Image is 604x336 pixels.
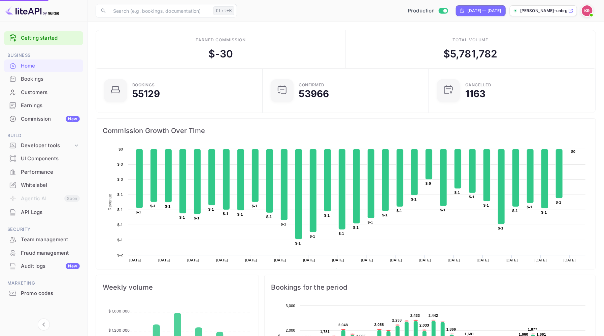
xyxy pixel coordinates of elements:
[4,86,83,99] div: Customers
[103,282,252,293] span: Weekly volume
[271,282,589,293] span: Bookings for the period
[108,194,112,210] text: Revenue
[21,236,80,244] div: Team management
[118,193,123,197] text: $-1
[223,212,228,216] text: $-1
[21,75,80,83] div: Bookings
[512,209,518,213] text: $-1
[21,102,80,110] div: Earnings
[4,31,83,45] div: Getting started
[245,258,257,262] text: [DATE]
[469,195,474,199] text: $-1
[443,46,498,61] div: $ 5,781,782
[216,258,228,262] text: [DATE]
[274,258,286,262] text: [DATE]
[420,323,429,327] text: 2,033
[341,269,358,274] text: Revenue
[446,327,456,331] text: 1,866
[320,330,330,334] text: 1,781
[528,327,537,331] text: 1,877
[103,125,589,136] span: Commission Growth Over Time
[332,258,344,262] text: [DATE]
[150,204,156,208] text: $-1
[132,89,160,98] div: 55129
[21,209,80,216] div: API Logs
[506,258,518,262] text: [DATE]
[21,115,80,123] div: Commission
[390,258,402,262] text: [DATE]
[324,213,330,217] text: $-1
[286,328,295,332] text: 2,000
[196,37,245,43] div: Earned commission
[4,233,83,246] a: Team management
[338,323,348,327] text: 2,048
[187,258,199,262] text: [DATE]
[4,152,83,165] a: UI Components
[66,116,80,122] div: New
[4,280,83,287] span: Marketing
[5,5,59,16] img: LiteAPI logo
[4,140,83,152] div: Developer tools
[405,7,450,15] div: Switch to Sandbox mode
[353,225,359,229] text: $-1
[452,37,489,43] div: Total volume
[410,313,420,318] text: 2,433
[21,155,80,163] div: UI Components
[392,318,402,322] text: 2,238
[582,5,593,16] img: Kobus Roux
[4,166,83,178] a: Performance
[4,59,83,73] div: Home
[21,181,80,189] div: Whitelabel
[286,304,295,308] text: 3,000
[4,247,83,259] a: Fraud management
[38,319,50,331] button: Collapse navigation
[208,46,233,61] div: $ -30
[118,253,123,257] text: $-2
[411,197,416,201] text: $-1
[429,313,438,318] text: 2,442
[571,150,576,154] text: $0
[21,290,80,297] div: Promo codes
[129,258,141,262] text: [DATE]
[21,34,80,42] a: Getting started
[165,204,170,208] text: $-1
[299,89,329,98] div: 53966
[109,4,211,17] input: Search (e.g. bookings, documentation)
[299,83,325,87] div: Confirmed
[252,204,257,208] text: $-1
[303,258,315,262] text: [DATE]
[194,216,199,220] text: $-1
[4,73,83,86] div: Bookings
[426,181,431,185] text: $-0
[465,89,486,98] div: 1163
[21,249,80,257] div: Fraud management
[4,113,83,126] div: CommissionNew
[361,258,373,262] text: [DATE]
[4,179,83,192] div: Whitelabel
[4,113,83,125] a: CommissionNew
[382,213,388,217] text: $-1
[108,328,130,333] tspan: $ 1,200,000
[213,6,234,15] div: Ctrl+K
[237,212,243,216] text: $-1
[4,206,83,219] div: API Logs
[448,258,460,262] text: [DATE]
[465,332,474,336] text: 1,681
[108,309,130,313] tspan: $ 1,600,000
[118,177,123,181] text: $-0
[535,258,547,262] text: [DATE]
[556,200,561,204] text: $-1
[132,83,155,87] div: Bookings
[4,226,83,233] span: Security
[118,162,123,166] text: $-0
[158,258,170,262] text: [DATE]
[4,233,83,246] div: Team management
[397,209,402,213] text: $-1
[208,207,214,211] text: $-1
[4,152,83,165] div: UI Components
[4,166,83,179] div: Performance
[368,220,373,224] text: $-1
[4,260,83,272] a: Audit logsNew
[66,263,80,269] div: New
